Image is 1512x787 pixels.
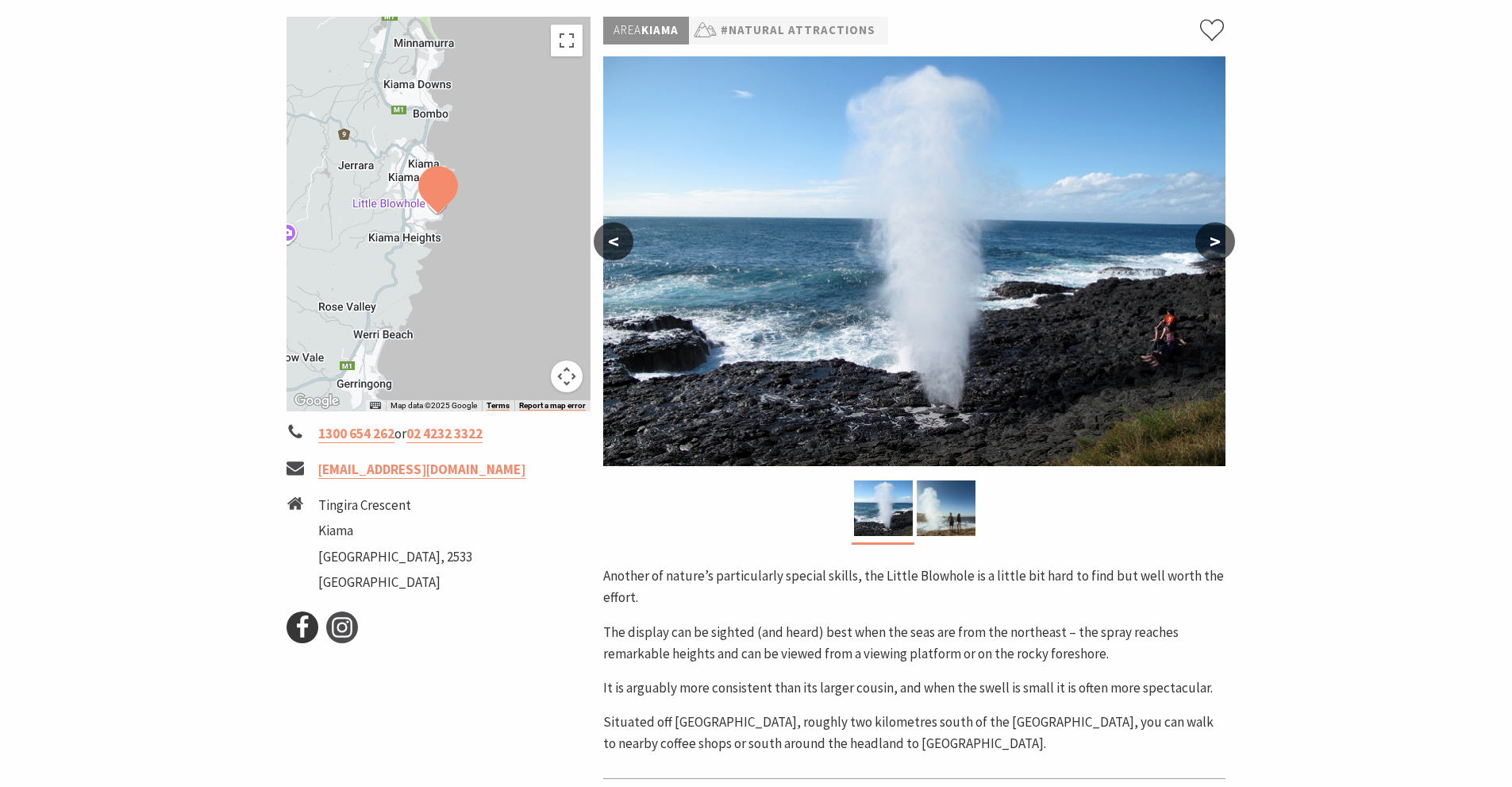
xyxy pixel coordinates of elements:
li: [GEOGRAPHIC_DATA] [318,572,472,593]
button: Toggle fullscreen view [551,25,583,56]
img: Google [290,391,343,411]
p: It is arguably more consistent than its larger cousin, and when the swell is small it is often mo... [603,677,1225,699]
li: [GEOGRAPHIC_DATA], 2533 [318,546,472,568]
p: Kiama [603,17,689,44]
p: Situated off [GEOGRAPHIC_DATA], roughly two kilometres south of the [GEOGRAPHIC_DATA], you can wa... [603,712,1225,754]
img: Little Blowhole [917,480,975,536]
p: Another of nature’s particularly special skills, the Little Blowhole is a little bit hard to find... [603,565,1225,608]
button: < [594,222,633,260]
p: The display can be sighted (and heard) best when the seas are from the northeast – the spray reac... [603,622,1225,665]
button: > [1195,222,1235,260]
li: Tingira Crescent [318,495,472,516]
a: Terms (opens in new tab) [487,401,510,411]
a: [EMAIL_ADDRESS][DOMAIN_NAME] [318,461,525,479]
button: Keyboard shortcuts [370,400,381,411]
a: 02 4232 3322 [406,425,483,443]
li: or [287,423,591,445]
a: #Natural Attractions [721,21,875,41]
a: Open this area in Google Maps (opens a new window) [290,391,343,411]
a: 1300 654 262 [318,425,394,443]
span: Area [614,22,641,37]
span: Map data ©2025 Google [391,401,477,410]
a: Report a map error [519,401,586,411]
button: Map camera controls [551,361,583,392]
li: Kiama [318,520,472,542]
